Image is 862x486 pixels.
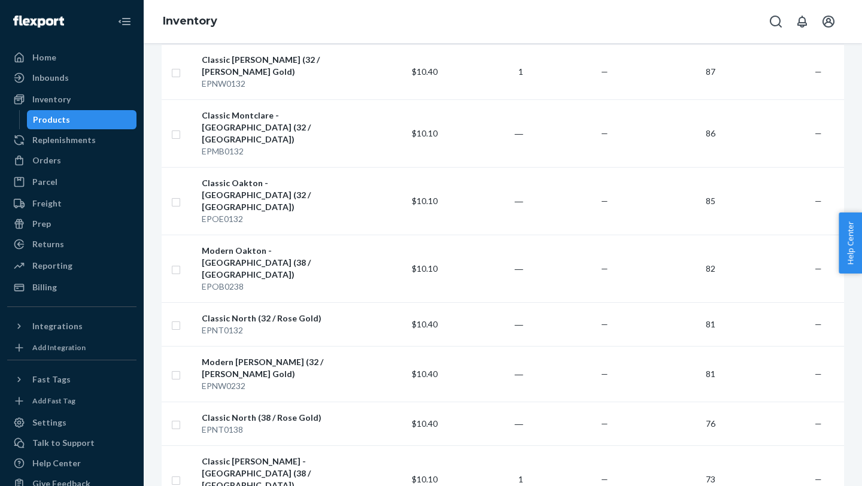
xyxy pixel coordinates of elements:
[32,281,57,293] div: Billing
[202,54,352,78] div: Classic [PERSON_NAME] (32 / [PERSON_NAME] Gold)
[412,66,438,77] span: $10.40
[7,130,136,150] a: Replenishments
[32,373,71,385] div: Fast Tags
[202,110,352,145] div: Classic Montclare - [GEOGRAPHIC_DATA] (32 / [GEOGRAPHIC_DATA])
[815,263,822,274] span: —
[113,10,136,34] button: Close Navigation
[412,263,438,274] span: $10.10
[7,214,136,233] a: Prep
[613,167,720,235] td: 85
[7,413,136,432] a: Settings
[163,14,217,28] a: Inventory
[601,196,608,206] span: —
[202,78,352,90] div: EPNW0132
[7,90,136,109] a: Inventory
[202,380,352,392] div: EPNW0232
[7,48,136,67] a: Home
[7,454,136,473] a: Help Center
[412,474,438,484] span: $10.10
[839,212,862,274] button: Help Center
[202,412,352,424] div: Classic North (38 / Rose Gold)
[613,44,720,99] td: 87
[32,154,61,166] div: Orders
[7,68,136,87] a: Inbounds
[32,72,69,84] div: Inbounds
[442,167,528,235] td: ―
[32,320,83,332] div: Integrations
[601,418,608,429] span: —
[601,319,608,329] span: —
[815,128,822,138] span: —
[32,260,72,272] div: Reporting
[442,235,528,302] td: ―
[764,10,788,34] button: Open Search Box
[32,342,86,353] div: Add Integration
[153,4,227,39] ol: breadcrumbs
[601,369,608,379] span: —
[613,99,720,167] td: 86
[815,66,822,77] span: —
[32,218,51,230] div: Prep
[7,433,136,452] a: Talk to Support
[613,402,720,445] td: 76
[7,235,136,254] a: Returns
[817,10,840,34] button: Open account menu
[7,256,136,275] a: Reporting
[202,424,352,436] div: EPNT0138
[202,324,352,336] div: EPNT0132
[32,134,96,146] div: Replenishments
[32,176,57,188] div: Parcel
[613,346,720,402] td: 81
[815,369,822,379] span: —
[202,213,352,225] div: EPOE0132
[442,402,528,445] td: ―
[601,128,608,138] span: —
[32,396,75,406] div: Add Fast Tag
[202,245,352,281] div: Modern Oakton - [GEOGRAPHIC_DATA] (38 / [GEOGRAPHIC_DATA])
[32,198,62,209] div: Freight
[790,10,814,34] button: Open notifications
[7,317,136,336] button: Integrations
[32,51,56,63] div: Home
[412,128,438,138] span: $10.10
[412,418,438,429] span: $10.40
[7,172,136,192] a: Parcel
[32,238,64,250] div: Returns
[815,418,822,429] span: —
[601,263,608,274] span: —
[27,110,137,129] a: Products
[442,346,528,402] td: ―
[7,278,136,297] a: Billing
[32,417,66,429] div: Settings
[442,44,528,99] td: 1
[202,281,352,293] div: EPOB0238
[32,93,71,105] div: Inventory
[7,394,136,408] a: Add Fast Tag
[442,302,528,346] td: ―
[412,196,438,206] span: $10.10
[815,474,822,484] span: —
[7,341,136,355] a: Add Integration
[442,99,528,167] td: ―
[7,194,136,213] a: Freight
[815,196,822,206] span: —
[7,370,136,389] button: Fast Tags
[601,474,608,484] span: —
[412,369,438,379] span: $10.40
[601,66,608,77] span: —
[815,319,822,329] span: —
[613,235,720,302] td: 82
[202,177,352,213] div: Classic Oakton - [GEOGRAPHIC_DATA] (32 / [GEOGRAPHIC_DATA])
[33,114,70,126] div: Products
[13,16,64,28] img: Flexport logo
[412,319,438,329] span: $10.40
[202,356,352,380] div: Modern [PERSON_NAME] (32 / [PERSON_NAME] Gold)
[32,457,81,469] div: Help Center
[32,437,95,449] div: Talk to Support
[613,302,720,346] td: 81
[7,151,136,170] a: Orders
[202,312,352,324] div: Classic North (32 / Rose Gold)
[202,145,352,157] div: EPMB0132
